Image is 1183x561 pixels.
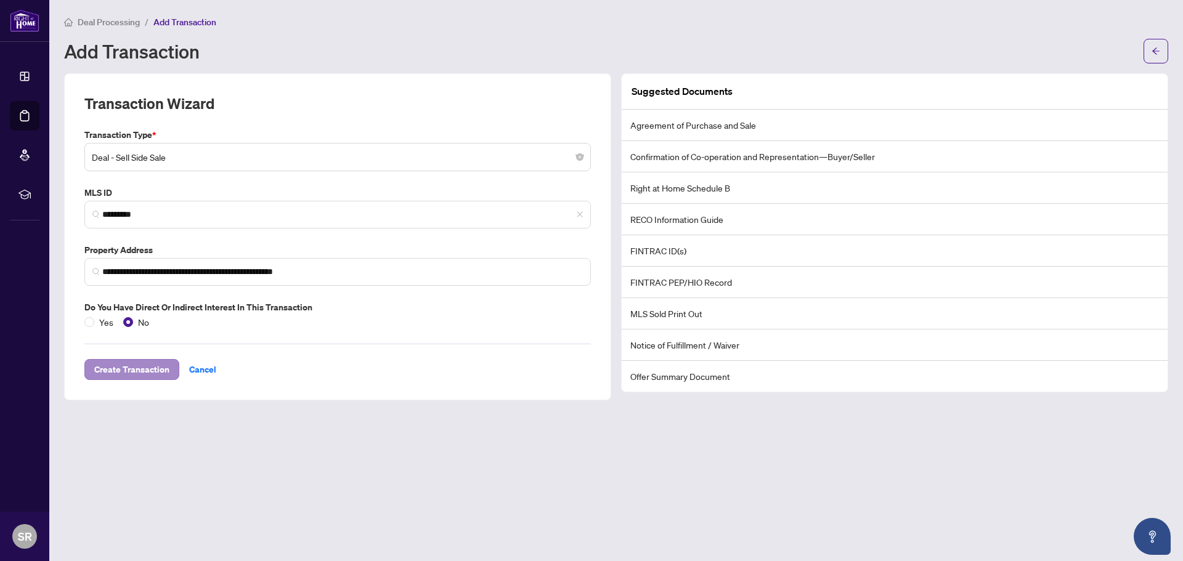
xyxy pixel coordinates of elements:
span: close-circle [576,153,583,161]
span: SR [18,528,32,545]
li: Offer Summary Document [622,361,1168,392]
span: Yes [94,315,118,329]
button: Create Transaction [84,359,179,380]
li: / [145,15,148,29]
li: Confirmation of Co-operation and Representation—Buyer/Seller [622,141,1168,172]
li: MLS Sold Print Out [622,298,1168,329]
label: Transaction Type [84,128,591,142]
span: No [133,315,154,329]
span: home [64,18,73,26]
h1: Add Transaction [64,41,200,61]
img: logo [10,9,39,32]
span: Deal Processing [78,17,140,28]
label: Property Address [84,243,591,257]
li: FINTRAC PEP/HIO Record [622,267,1168,298]
button: Open asap [1134,518,1171,555]
li: Agreement of Purchase and Sale [622,110,1168,141]
span: Create Transaction [94,360,169,379]
button: Cancel [179,359,226,380]
span: Add Transaction [153,17,216,28]
label: MLS ID [84,186,591,200]
span: Deal - Sell Side Sale [92,145,583,169]
li: RECO Information Guide [622,204,1168,235]
li: Notice of Fulfillment / Waiver [622,329,1168,361]
h2: Transaction Wizard [84,94,214,113]
span: close [576,211,583,218]
img: search_icon [92,268,100,275]
img: search_icon [92,211,100,218]
span: arrow-left [1152,47,1160,55]
label: Do you have direct or indirect interest in this transaction [84,301,591,314]
li: Right at Home Schedule B [622,172,1168,204]
li: FINTRAC ID(s) [622,235,1168,267]
span: Cancel [189,360,216,379]
article: Suggested Documents [632,84,733,99]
